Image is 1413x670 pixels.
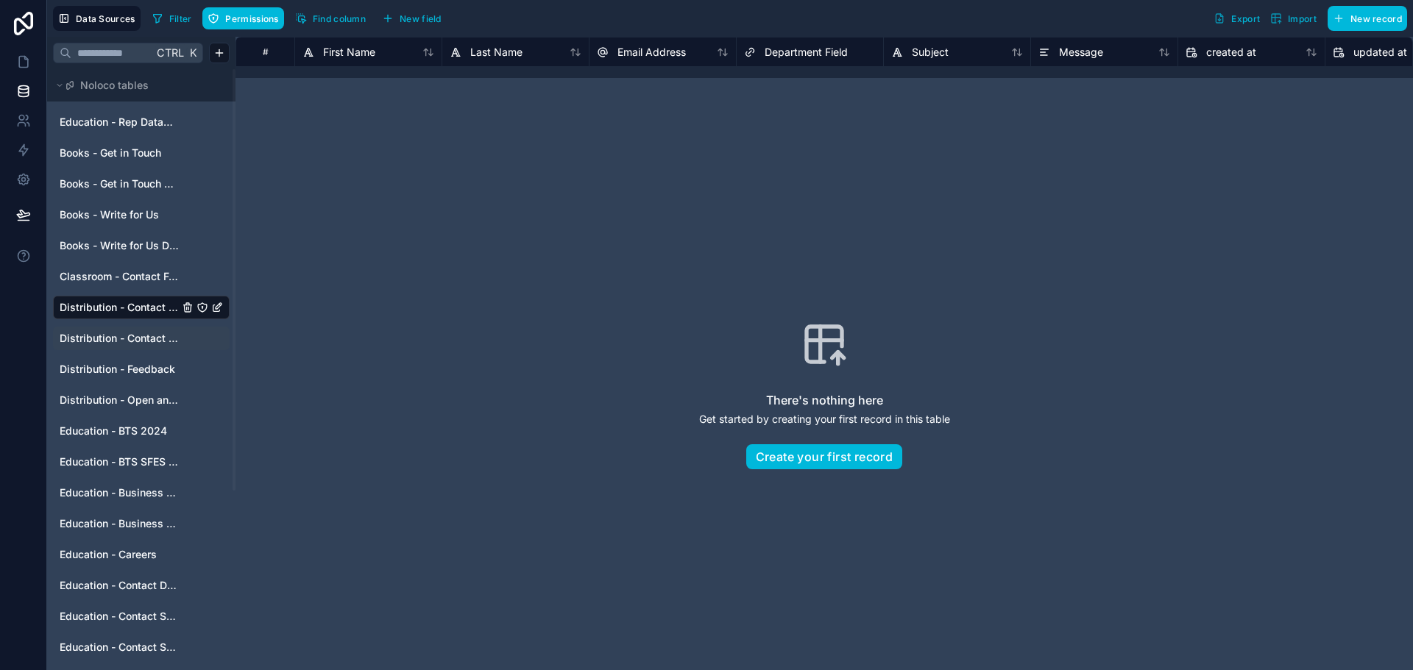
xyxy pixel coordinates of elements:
a: Books - Get in Touch [60,146,179,160]
a: Education - BTS SFES 2024 [60,455,179,469]
button: Create your first record [746,444,903,469]
button: New field [377,7,447,29]
div: # [247,46,283,57]
span: Find column [313,13,366,24]
p: Get started by creating your first record in this table [699,412,950,427]
a: Education - Careers [60,547,179,562]
div: Distribution - Open an Account [53,388,230,412]
a: Education - Business Enquiries [60,485,179,500]
span: updated at [1353,45,1407,60]
span: Filter [169,13,192,24]
span: Subject [912,45,949,60]
a: Distribution - Contact Us Depts [60,331,179,346]
div: Education - BTS 2024 [53,419,230,443]
span: Education - BTS 2024 [60,424,167,438]
div: Distribution - Contact Us [53,296,230,319]
span: Permissions [225,13,278,24]
div: Distribution - Feedback [53,357,230,381]
a: Education - Contact Support Depts [60,640,179,655]
span: New field [400,13,442,24]
div: Classroom - Contact Form [53,265,230,288]
button: Find column [290,7,371,29]
h2: There's nothing here [766,391,883,409]
div: Education - Contact Support [53,605,230,628]
div: Education - Contact Digital Support [53,574,230,597]
span: Import [1288,13,1317,24]
a: Distribution - Open an Account [60,393,179,407]
a: Distribution - Contact Us [60,300,179,315]
a: Education - Rep Database [60,115,179,129]
div: Education - Careers [53,543,230,566]
div: Education - BTS SFES 2024 [53,450,230,474]
a: Books - Write for Us Depts [60,238,179,253]
span: Ctrl [155,43,185,62]
button: Import [1265,6,1322,31]
div: Education - Rep Database [53,110,230,134]
div: Education - Contact Support Depts [53,635,230,659]
span: Distribution - Feedback [60,362,175,377]
span: created at [1206,45,1256,60]
span: Last Name [470,45,523,60]
a: Books - Get in Touch Depts [60,177,179,191]
span: Books - Get in Touch [60,146,161,160]
button: Noloco tables [53,75,221,96]
a: New record [1322,6,1407,31]
span: Email Address [617,45,686,60]
div: Distribution - Contact Us Depts [53,327,230,350]
span: Data Sources [76,13,135,24]
div: Books - Get in Touch Depts [53,172,230,196]
div: Books - Write for Us Depts [53,234,230,257]
button: Permissions [202,7,283,29]
span: Export [1231,13,1260,24]
div: Education - Business Enquiries [53,481,230,505]
div: Books - Get in Touch [53,141,230,165]
a: Permissions [202,7,289,29]
a: Education - Contact Support [60,609,179,624]
div: Education - Business Enquiries Depts [53,512,230,535]
button: Filter [146,7,197,29]
span: Department Field [765,45,848,60]
button: Export [1208,6,1265,31]
a: Books - Write for Us [60,207,179,222]
span: Noloco tables [80,78,149,93]
button: Data Sources [53,6,141,31]
a: Distribution - Feedback [60,362,179,377]
span: New record [1350,13,1402,24]
span: K [188,48,198,58]
a: Classroom - Contact Form [60,269,179,284]
span: First Name [323,45,375,60]
span: Books - Write for Us [60,207,159,222]
span: Education - Careers [60,547,157,562]
button: New record [1328,6,1407,31]
span: Message [1059,45,1103,60]
a: Education - BTS 2024 [60,424,179,438]
div: Books - Write for Us [53,203,230,227]
a: Education - Business Enquiries Depts [60,516,179,531]
a: Education - Contact Digital Support [60,578,179,593]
